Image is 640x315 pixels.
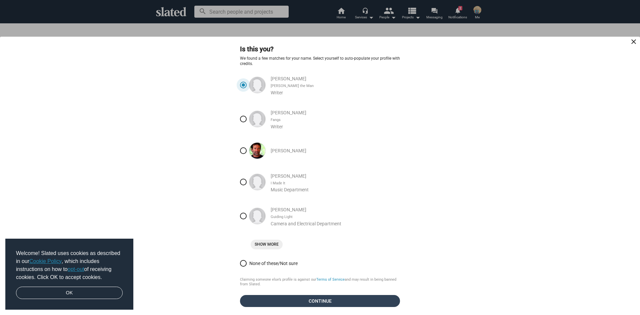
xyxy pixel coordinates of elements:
[249,208,265,224] img: Rick Blackwell
[271,75,400,82] div: [PERSON_NAME]
[316,277,345,282] a: Terms of Service
[5,239,133,310] div: cookieconsent
[271,147,400,154] div: [PERSON_NAME]
[249,77,265,93] img: Rick Blackwell
[240,45,400,54] h2: Is this you?
[249,174,265,190] img: Rick Blackwell
[68,266,84,272] a: opt-out
[271,173,400,179] div: [PERSON_NAME]
[255,241,279,248] span: Show More
[240,295,400,307] button: Continue
[271,117,400,123] div: Fangs
[271,109,400,116] div: [PERSON_NAME]
[271,123,283,130] span: Writer
[271,83,400,89] div: [PERSON_NAME] the Man
[247,260,400,267] span: None of these/Not sure
[271,186,309,193] span: Music Department
[249,111,265,127] img: Rick Blackwell
[630,38,638,46] mat-icon: close
[240,56,400,67] p: We found a few matches for your name. Select yourself to auto-populate your profile with credits.
[240,277,400,287] div: Claiming someone else’s profile is against our and may result in being banned from Slated.
[271,89,283,96] span: Writer
[245,295,395,307] span: Continue
[16,287,123,299] a: dismiss cookie message
[271,181,400,186] div: I Made It
[271,214,400,220] div: Guiding Light
[16,249,123,281] span: Welcome! Slated uses cookies as described in our , which includes instructions on how to of recei...
[249,143,265,159] img: Richard L. Blackwell
[271,206,400,213] div: [PERSON_NAME]
[29,258,62,264] a: Cookie Policy
[271,220,341,227] span: Camera and Electrical Department
[251,240,283,249] button: Show More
